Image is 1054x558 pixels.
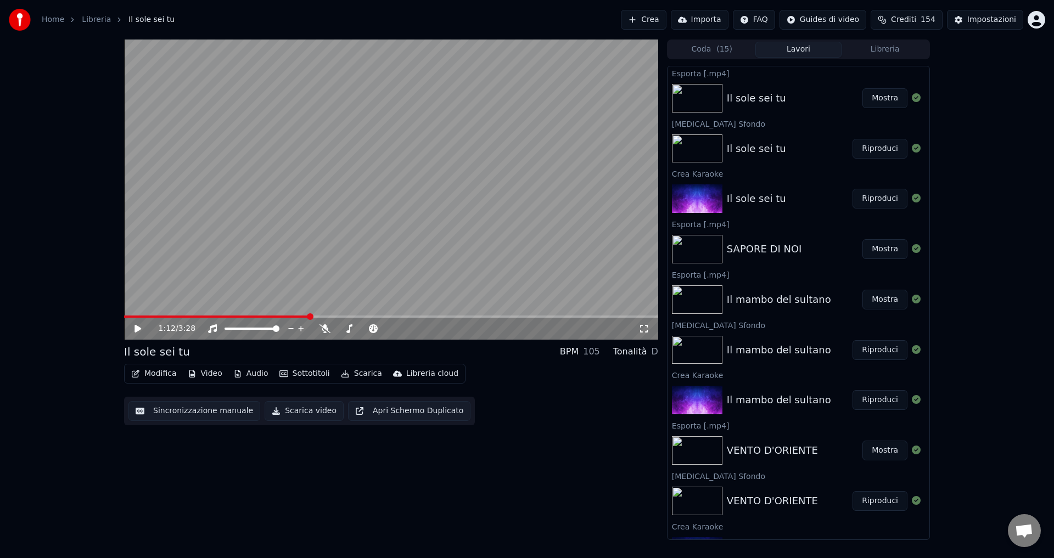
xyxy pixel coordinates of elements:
[671,10,728,30] button: Importa
[668,368,929,381] div: Crea Karaoke
[842,42,928,58] button: Libreria
[727,141,786,156] div: Il sole sei tu
[159,323,176,334] span: 1:12
[668,217,929,230] div: Esporta [.mp4]
[727,342,831,358] div: Il mambo del sultano
[947,10,1023,30] button: Impostazioni
[668,167,929,180] div: Crea Karaoke
[124,344,190,359] div: Il sole sei tu
[275,366,334,381] button: Sottotitoli
[668,66,929,80] div: Esporta [.mp4]
[127,366,181,381] button: Modifica
[716,44,732,55] span: ( 15 )
[652,345,658,358] div: D
[668,520,929,533] div: Crea Karaoke
[159,323,185,334] div: /
[1008,514,1041,547] div: Aprire la chat
[668,318,929,331] div: [MEDICAL_DATA] Sfondo
[853,491,907,511] button: Riproduci
[128,401,260,421] button: Sincronizzazione manuale
[727,241,802,257] div: SAPORE DI NOI
[921,14,935,25] span: 154
[967,14,1016,25] div: Impostazioni
[560,345,579,358] div: BPM
[406,368,458,379] div: Libreria cloud
[82,14,111,25] a: Libreria
[621,10,666,30] button: Crea
[613,345,647,358] div: Tonalità
[183,366,227,381] button: Video
[862,290,907,309] button: Mostra
[727,91,786,106] div: Il sole sei tu
[42,14,175,25] nav: breadcrumb
[733,10,775,30] button: FAQ
[853,139,907,159] button: Riproduci
[853,189,907,208] button: Riproduci
[229,366,273,381] button: Audio
[862,441,907,460] button: Mostra
[727,493,818,509] div: VENTO D'ORIENTE
[853,390,907,410] button: Riproduci
[128,14,175,25] span: Il sole sei tu
[727,292,831,307] div: Il mambo del sultano
[668,419,929,432] div: Esporta [.mp4]
[727,191,786,206] div: Il sole sei tu
[891,14,916,25] span: Crediti
[668,469,929,482] div: [MEDICAL_DATA] Sfondo
[337,366,386,381] button: Scarica
[727,443,818,458] div: VENTO D'ORIENTE
[862,239,907,259] button: Mostra
[871,10,943,30] button: Crediti154
[780,10,866,30] button: Guides di video
[668,117,929,130] div: [MEDICAL_DATA] Sfondo
[42,14,64,25] a: Home
[669,42,755,58] button: Coda
[265,401,344,421] button: Scarica video
[727,392,831,408] div: Il mambo del sultano
[9,9,31,31] img: youka
[862,88,907,108] button: Mostra
[178,323,195,334] span: 3:28
[755,42,842,58] button: Lavori
[348,401,470,421] button: Apri Schermo Duplicato
[583,345,600,358] div: 105
[668,268,929,281] div: Esporta [.mp4]
[853,340,907,360] button: Riproduci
